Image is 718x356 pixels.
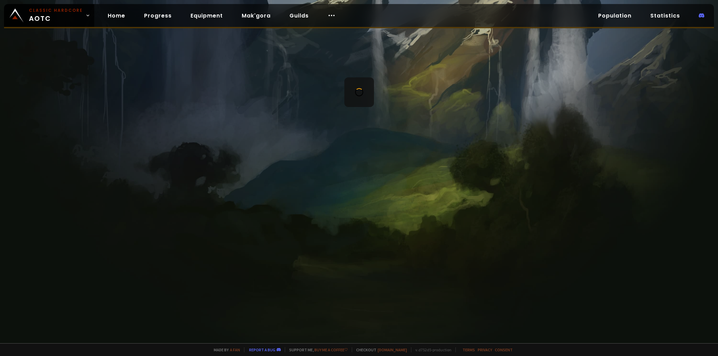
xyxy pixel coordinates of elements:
small: Classic Hardcore [29,7,83,13]
span: AOTC [29,7,83,24]
a: Progress [139,9,177,23]
span: Made by [210,347,240,352]
span: Support me, [285,347,348,352]
a: Terms [463,347,475,352]
a: Buy me a coffee [314,347,348,352]
a: Guilds [284,9,314,23]
a: a fan [230,347,240,352]
a: Equipment [185,9,228,23]
a: Report a bug [249,347,275,352]
span: v. d752d5 - production [411,347,451,352]
a: Privacy [478,347,492,352]
a: Home [102,9,131,23]
a: Population [593,9,637,23]
span: Checkout [352,347,407,352]
a: Classic HardcoreAOTC [4,4,94,27]
a: [DOMAIN_NAME] [378,347,407,352]
a: Statistics [645,9,685,23]
a: Consent [495,347,513,352]
a: Mak'gora [236,9,276,23]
